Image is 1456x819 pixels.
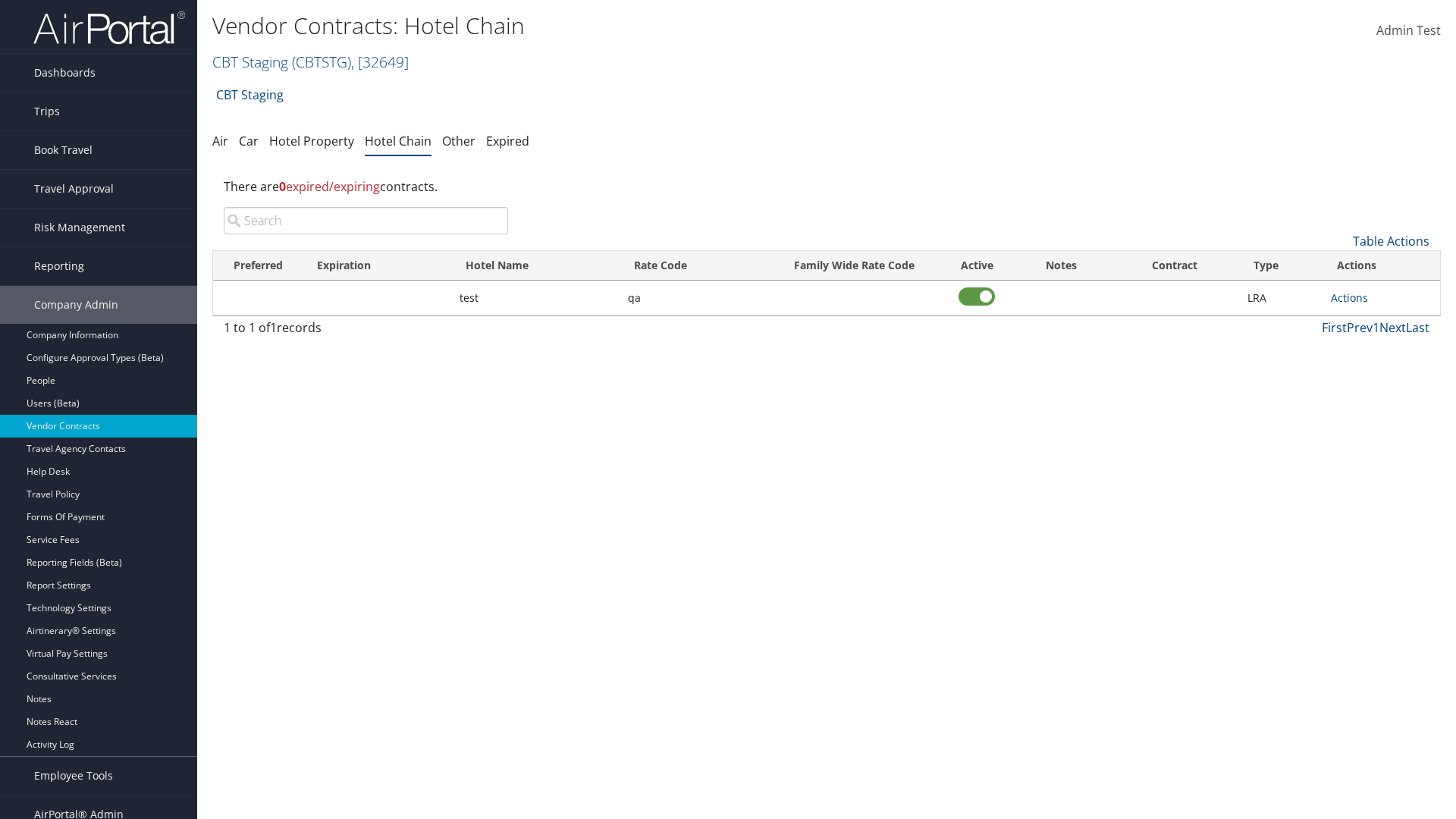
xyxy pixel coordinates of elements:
[452,251,620,281] th: Hotel Name: activate to sort column ascending
[303,251,452,281] th: Expiration: activate to sort column ascending
[1347,319,1373,336] a: Prev
[224,318,508,344] div: 1 to 1 of records
[269,133,354,149] a: Hotel Property
[34,93,60,130] span: Trips
[224,207,508,234] input: Search
[351,52,409,72] span: , [ 32649 ]
[942,251,1012,281] th: Active: activate to sort column ascending
[212,10,1031,42] h1: Vendor Contracts: Hotel Chain
[1353,233,1429,249] a: Table Actions
[1240,281,1324,315] td: LRA
[34,757,113,795] span: Employee Tools
[292,52,351,72] span: ( CBTSTG )
[1373,319,1379,336] a: 1
[365,133,431,149] a: Hotel Chain
[213,251,303,281] th: Preferred: activate to sort column ascending
[34,131,93,169] span: Book Travel
[442,133,475,149] a: Other
[620,281,767,315] td: qa
[34,209,125,246] span: Risk Management
[1240,251,1324,281] th: Type: activate to sort column ascending
[34,247,84,285] span: Reporting
[212,52,409,72] a: CBT Staging
[270,319,277,336] span: 1
[34,54,96,92] span: Dashboards
[1012,251,1110,281] th: Notes: activate to sort column ascending
[279,178,380,195] span: expired/expiring
[34,170,114,208] span: Travel Approval
[620,251,767,281] th: Rate Code: activate to sort column ascending
[33,10,185,45] img: airportal-logo.png
[452,281,620,315] td: test
[34,286,118,324] span: Company Admin
[1379,319,1406,336] a: Next
[212,166,1441,207] div: There are contracts.
[1376,22,1441,39] span: Admin Test
[1406,319,1429,336] a: Last
[486,133,529,149] a: Expired
[767,251,941,281] th: Family Wide Rate Code: activate to sort column ascending
[1376,8,1441,55] a: Admin Test
[239,133,259,149] a: Car
[1322,319,1347,336] a: First
[279,178,286,195] strong: 0
[216,80,284,110] a: CBT Staging
[1109,251,1239,281] th: Contract: activate to sort column ascending
[1331,290,1368,305] a: Actions
[212,133,228,149] a: Air
[1323,251,1440,281] th: Actions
